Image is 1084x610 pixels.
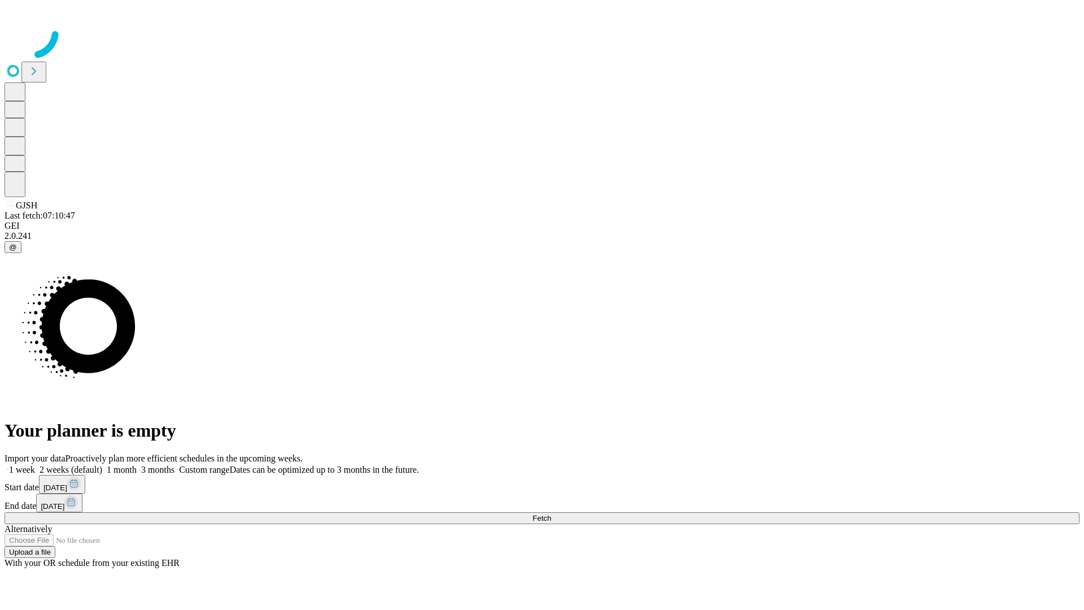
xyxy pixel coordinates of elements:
[5,221,1079,231] div: GEI
[9,243,17,251] span: @
[5,211,75,220] span: Last fetch: 07:10:47
[5,231,1079,241] div: 2.0.241
[16,201,37,210] span: GJSH
[43,483,67,492] span: [DATE]
[5,546,55,558] button: Upload a file
[5,494,1079,512] div: End date
[65,454,303,463] span: Proactively plan more efficient schedules in the upcoming weeks.
[41,502,64,511] span: [DATE]
[5,454,65,463] span: Import your data
[5,475,1079,494] div: Start date
[9,465,35,474] span: 1 week
[39,475,85,494] button: [DATE]
[179,465,229,474] span: Custom range
[5,512,1079,524] button: Fetch
[532,514,551,522] span: Fetch
[40,465,102,474] span: 2 weeks (default)
[5,524,52,534] span: Alternatively
[5,420,1079,441] h1: Your planner is empty
[5,241,21,253] button: @
[36,494,82,512] button: [DATE]
[107,465,137,474] span: 1 month
[5,558,180,568] span: With your OR schedule from your existing EHR
[230,465,419,474] span: Dates can be optimized up to 3 months in the future.
[141,465,174,474] span: 3 months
